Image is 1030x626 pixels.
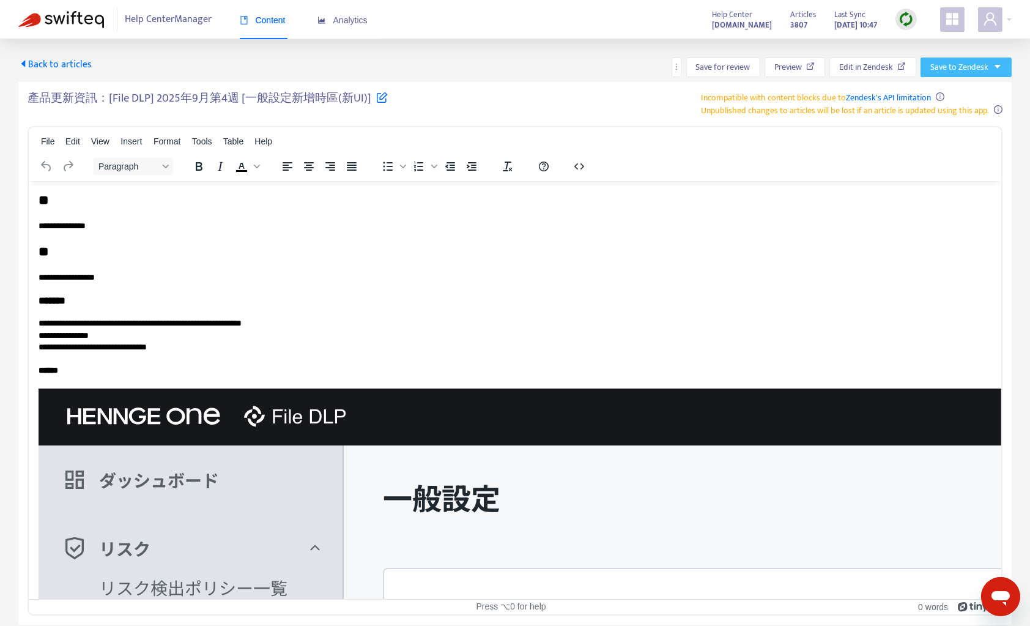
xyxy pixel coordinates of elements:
button: Bold [188,158,209,175]
span: Format [154,136,180,146]
a: [DOMAIN_NAME] [712,18,772,32]
button: Align center [298,158,319,175]
span: caret-left [18,59,28,69]
span: Last Sync [834,8,865,21]
button: Justify [341,158,362,175]
button: Block Paragraph [94,158,173,175]
button: Align right [320,158,341,175]
button: Preview [765,58,825,77]
button: more [672,58,681,77]
button: Undo [36,158,57,175]
span: appstore [945,12,960,26]
span: Articles [790,8,816,21]
span: Table [223,136,243,146]
span: Unpublished changes to articles will be lost if an article is updated using this app. [702,103,990,117]
span: Edit in Zendesk [839,61,893,74]
a: Zendesk's API limitation [847,91,932,105]
span: caret-down [993,62,1002,71]
iframe: Rich Text Area [29,181,1001,599]
iframe: メッセージングウィンドウを開くボタン [981,577,1020,616]
strong: 3807 [790,18,807,32]
h5: 產品更新資訊：[File DLP] 2025年9月第4週 [一般設定新增時區(新UI)] [28,91,388,113]
span: Help Center Manager [125,8,212,31]
div: Numbered list [409,158,439,175]
span: more [672,62,681,71]
span: Help [254,136,272,146]
span: Preview [774,61,802,74]
button: Edit in Zendesk [829,58,916,77]
span: area-chart [317,16,326,24]
img: Swifteq [18,11,104,28]
span: Back to articles [18,56,92,73]
span: Save to Zendesk [930,61,988,74]
span: Paragraph [98,162,158,171]
span: info-circle [994,105,1002,114]
div: Text color Black [231,158,262,175]
div: Press ⌥0 for help [352,602,670,612]
button: Clear formatting [497,158,518,175]
button: 0 words [918,602,948,612]
button: Save for review [686,58,760,77]
span: Save for review [696,61,750,74]
span: Insert [120,136,142,146]
span: Help Center [712,8,752,21]
span: Content [240,15,286,25]
span: Incompatible with content blocks due to [702,91,932,105]
span: Analytics [317,15,368,25]
button: Help [533,158,554,175]
span: book [240,16,248,24]
button: Italic [210,158,231,175]
span: File [41,136,55,146]
strong: [DATE] 10:47 [834,18,877,32]
span: info-circle [936,92,944,101]
div: Bullet list [377,158,408,175]
button: Decrease indent [440,158,461,175]
button: Save to Zendeskcaret-down [921,58,1012,77]
button: Redo [57,158,78,175]
button: Increase indent [461,158,482,175]
a: Powered by Tiny [958,602,988,611]
span: Edit [65,136,80,146]
button: Align left [277,158,298,175]
span: user [983,12,998,26]
span: Tools [192,136,212,146]
span: View [91,136,109,146]
img: sync.dc5367851b00ba804db3.png [898,12,914,27]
